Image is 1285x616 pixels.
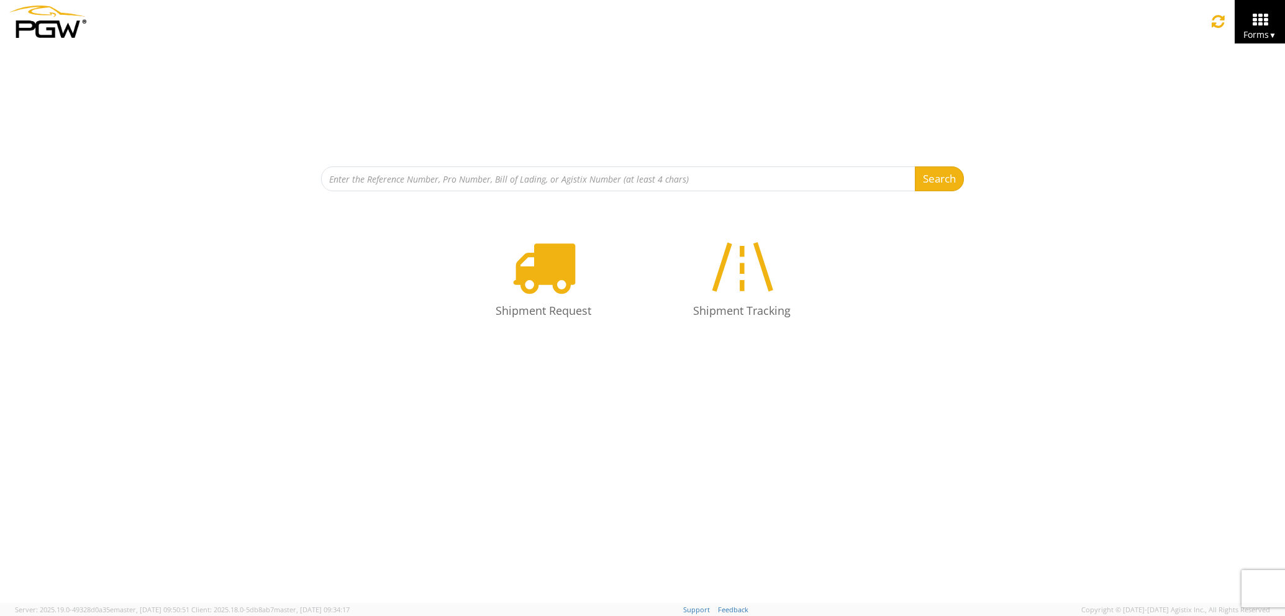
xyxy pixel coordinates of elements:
[114,605,189,614] span: master, [DATE] 09:50:51
[191,605,350,614] span: Client: 2025.18.0-5db8ab7
[661,305,823,317] h4: Shipment Tracking
[9,6,86,38] img: pgw-form-logo-1aaa8060b1cc70fad034.png
[915,166,964,191] button: Search
[718,605,748,614] a: Feedback
[649,222,835,336] a: Shipment Tracking
[1243,29,1276,40] span: Forms
[683,605,710,614] a: Support
[274,605,350,614] span: master, [DATE] 09:34:17
[450,222,637,336] a: Shipment Request
[321,166,915,191] input: Enter the Reference Number, Pro Number, Bill of Lading, or Agistix Number (at least 4 chars)
[1269,30,1276,40] span: ▼
[15,605,189,614] span: Server: 2025.19.0-49328d0a35e
[463,305,624,317] h4: Shipment Request
[1081,605,1270,615] span: Copyright © [DATE]-[DATE] Agistix Inc., All Rights Reserved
